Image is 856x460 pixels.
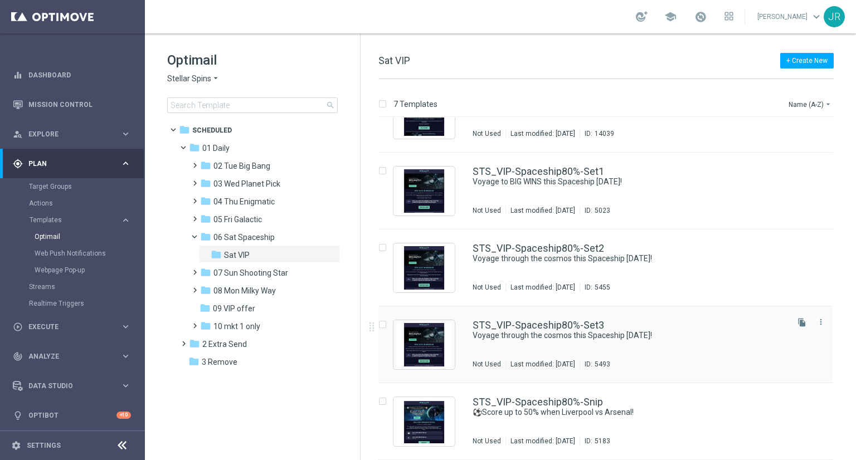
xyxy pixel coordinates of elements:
[13,90,131,119] div: Mission Control
[506,437,580,446] div: Last modified: [DATE]
[797,318,806,327] i: file_copy
[213,179,280,189] span: 03 Wed Planet Pick
[120,158,131,169] i: keyboard_arrow_right
[810,11,823,23] span: keyboard_arrow_down
[200,213,211,224] i: folder
[780,53,834,68] button: + Create New
[12,159,132,168] div: gps_fixed Plan keyboard_arrow_right
[200,320,211,331] i: folder
[29,182,116,191] a: Target Groups
[473,167,604,177] a: STS_VIP-Spaceship80%-Set1
[200,160,211,171] i: folder
[200,231,211,242] i: folder
[213,286,276,296] span: 08 Mon Milky Way
[12,411,132,420] button: lightbulb Optibot +10
[167,74,220,84] button: Stellar Spins arrow_drop_down
[13,351,120,361] div: Analyze
[28,400,116,430] a: Optibot
[595,360,610,369] div: 5493
[200,178,211,189] i: folder
[473,253,786,264] div: Voyage through the cosmos this Spaceship Saturday!
[13,159,23,169] i: gps_fixed
[120,351,131,361] i: keyboard_arrow_right
[13,322,23,332] i: play_circle_outline
[213,232,275,242] span: 06 Sat Spaceship
[167,97,338,113] input: Search Template
[167,74,211,84] span: Stellar Spins
[35,228,144,245] div: Optimail
[28,90,131,119] a: Mission Control
[167,51,338,69] h1: Optimail
[13,129,120,139] div: Explore
[396,323,452,366] img: 5493.jpeg
[27,442,61,449] a: Settings
[35,266,116,275] a: Webpage Pop-up
[787,97,834,111] button: Name (A-Z)arrow_drop_down
[188,356,200,367] i: folder
[473,206,501,215] div: Not Used
[473,330,760,341] a: Voyage through the cosmos this Spaceship [DATE]!
[30,217,109,223] span: Templates
[28,353,120,360] span: Analyze
[35,249,116,258] a: Web Push Notifications
[756,8,824,25] a: [PERSON_NAME]keyboard_arrow_down
[12,381,132,390] div: Data Studio keyboard_arrow_right
[12,130,132,139] button: person_search Explore keyboard_arrow_right
[202,143,230,153] span: 01 Daily
[211,249,222,260] i: folder
[35,245,144,262] div: Web Push Notifications
[116,412,131,419] div: +10
[11,441,21,451] i: settings
[506,206,580,215] div: Last modified: [DATE]
[120,321,131,332] i: keyboard_arrow_right
[473,407,760,418] a: ⚽Score up to 50% when Liverpool vs Arsenal!
[12,71,132,80] button: equalizer Dashboard
[120,129,131,139] i: keyboard_arrow_right
[28,60,131,90] a: Dashboard
[367,153,854,229] div: Press SPACE to select this row.
[28,160,120,167] span: Plan
[595,437,610,446] div: 5183
[12,352,132,361] button: track_changes Analyze keyboard_arrow_right
[473,243,604,253] a: STS_VIP-Spaceship80%-Set2
[29,282,116,291] a: Streams
[29,199,116,208] a: Actions
[326,101,335,110] span: search
[473,177,760,187] a: Voyage to BIG WINS this Spaceship [DATE]!
[28,324,120,330] span: Execute
[393,99,437,109] p: 7 Templates
[13,60,131,90] div: Dashboard
[28,131,120,138] span: Explore
[815,315,826,329] button: more_vert
[29,216,132,224] button: Templates keyboard_arrow_right
[473,437,501,446] div: Not Used
[795,315,809,330] button: file_copy
[367,383,854,460] div: Press SPACE to select this row.
[13,351,23,361] i: track_changes
[595,206,610,215] div: 5023
[473,283,501,292] div: Not Used
[28,383,120,389] span: Data Studio
[396,400,452,443] img: 5183.jpeg
[213,321,260,331] span: 10 mkt 1 only
[29,299,116,308] a: Realtime Triggers
[12,322,132,331] div: play_circle_outline Execute keyboard_arrow_right
[29,195,144,212] div: Actions
[12,100,132,109] div: Mission Control
[473,397,603,407] a: STS_VIP-Spaceship80%-Snip
[120,380,131,391] i: keyboard_arrow_right
[473,253,760,264] a: Voyage through the cosmos this Spaceship [DATE]!
[824,100,833,109] i: arrow_drop_down
[506,283,580,292] div: Last modified: [DATE]
[473,360,501,369] div: Not Used
[189,338,200,349] i: folder
[13,410,23,420] i: lightbulb
[224,250,250,260] span: Sat VIP
[580,437,610,446] div: ID:
[200,285,211,296] i: folder
[29,278,144,295] div: Streams
[202,339,247,349] span: 2 Extra Send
